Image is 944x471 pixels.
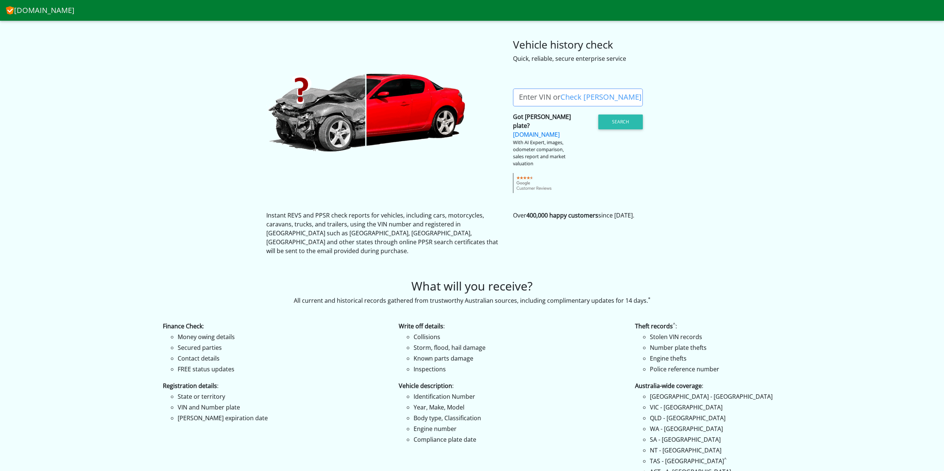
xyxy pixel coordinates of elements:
[266,211,502,255] p: Instant REVS and PPSR check reports for vehicles, including cars, motorcycles, caravans, trucks, ...
[163,381,388,422] li: :
[724,456,727,462] sup: ^
[178,403,388,412] li: VIN and Number plate
[673,321,675,328] sup: ^
[560,92,642,102] a: Check [PERSON_NAME]
[513,139,572,167] div: With AI Expert, images, odometer comparison, sales report and market valuation
[414,435,624,444] li: Compliance plate date
[513,89,648,106] label: Enter VIN or
[650,354,860,363] li: Engine thefts
[513,113,571,130] strong: Got [PERSON_NAME] plate?
[163,382,217,390] strong: Registration details
[414,332,624,341] li: Collisions
[650,414,860,422] li: QLD - [GEOGRAPHIC_DATA]
[414,414,624,422] li: Body type, Classification
[163,322,203,330] strong: Finance Check
[513,54,678,63] div: Quick, reliable, secure enterprise service
[650,435,860,444] li: SA - [GEOGRAPHIC_DATA]
[650,365,860,374] li: Police reference number
[266,72,467,153] img: CheckVIN
[526,211,598,219] strong: 400,000 happy customers
[399,322,443,330] strong: Write off details
[598,115,643,129] button: Search
[178,354,388,363] li: Contact details
[178,392,388,401] li: State or territory
[6,3,75,18] a: [DOMAIN_NAME]
[414,403,624,412] li: Year, Make, Model
[513,173,556,193] img: gcr-badge-transparent.png.pagespeed.ce.05XcFOhvEz.png
[513,211,678,220] p: Over since [DATE].
[635,322,673,330] strong: Theft records
[178,343,388,352] li: Secured parties
[513,130,560,139] a: [DOMAIN_NAME]
[178,332,388,341] li: Money owing details
[178,414,388,422] li: [PERSON_NAME] expiration date
[650,446,860,455] li: NT - [GEOGRAPHIC_DATA]
[399,322,624,374] li: :
[414,424,624,433] li: Engine number
[399,381,624,444] li: :
[650,403,860,412] li: VIC - [GEOGRAPHIC_DATA]
[650,457,860,465] li: TAS - [GEOGRAPHIC_DATA]
[513,39,678,51] h3: Vehicle history check
[178,365,388,374] li: FREE status updates
[650,343,860,352] li: Number plate thefts
[650,332,860,341] li: Stolen VIN records
[414,365,624,374] li: Inspections
[6,296,938,305] p: All current and historical records gathered from trustworthy Australian sources, including compli...
[635,382,702,390] strong: Australia-wide coverage
[6,5,14,14] img: CheckVIN.com.au logo
[650,392,860,401] li: [GEOGRAPHIC_DATA] - [GEOGRAPHIC_DATA]
[414,343,624,352] li: Storm, flood, hail damage
[635,322,860,374] li: :
[650,424,860,433] li: WA - [GEOGRAPHIC_DATA]
[6,279,938,293] h2: What will you receive?
[399,382,452,390] strong: Vehicle description
[414,392,624,401] li: Identification Number
[414,354,624,363] li: Known parts damage
[163,322,388,374] li: :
